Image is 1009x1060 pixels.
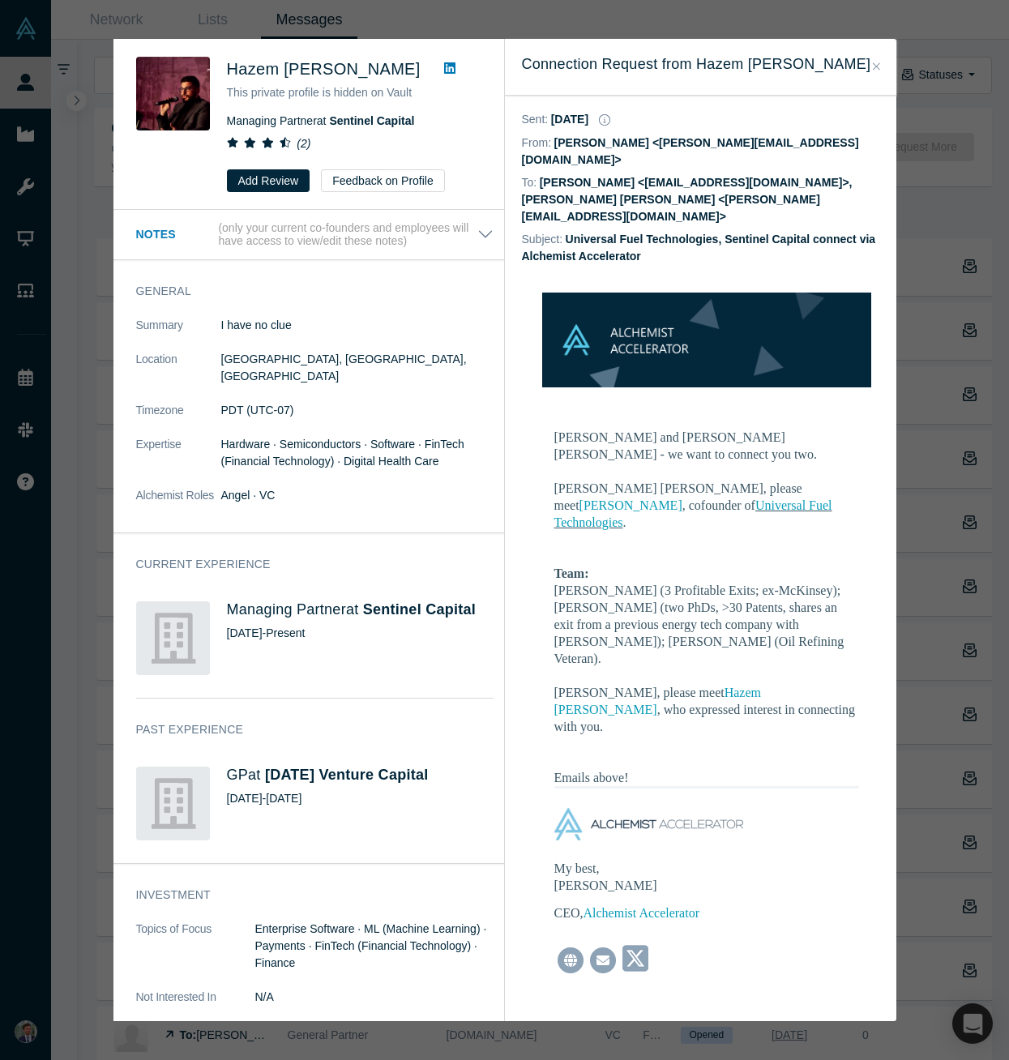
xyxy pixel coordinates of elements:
[136,721,471,738] h3: Past Experience
[227,601,494,619] h4: Managing Partner at
[297,137,310,150] i: ( 2 )
[221,438,464,468] span: Hardware · Semiconductors · Software · FinTech (Financial Technology) · Digital Health Care
[227,114,415,127] span: Managing Partner at
[522,176,853,223] dd: [PERSON_NAME] <[EMAIL_ADDRESS][DOMAIN_NAME]>, [PERSON_NAME] [PERSON_NAME] <[PERSON_NAME][EMAIL_AD...
[136,402,221,436] dt: Timezone
[136,767,210,840] img: 7BC Venture Capital's Logo
[136,226,216,243] h3: Notes
[363,601,476,618] a: Sentinel Capital
[579,498,682,512] a: [PERSON_NAME]
[554,480,859,531] div: [PERSON_NAME] [PERSON_NAME], please meet , cofounder of .
[136,921,255,989] dt: Topics of Focus
[218,221,477,249] p: (only your current co-founders and employees will have access to view/edit these notes)
[136,436,221,487] dt: Expertise
[227,84,481,101] p: This private profile is hidden on Vault
[868,58,885,76] button: Close
[136,317,221,351] dt: Summary
[554,860,763,921] div: My best, [PERSON_NAME]
[554,769,859,786] div: Emails above!
[255,922,487,969] span: Enterprise Software · ML (Machine Learning) · Payments · FinTech (Financial Technology) · Finance
[136,887,471,904] h3: Investment
[542,293,871,387] img: banner-small-topicless.png
[554,429,859,463] div: [PERSON_NAME] and [PERSON_NAME] [PERSON_NAME] - we want to connect you two.
[136,487,221,521] dt: Alchemist Roles
[136,221,494,249] button: Notes (only your current co-founders and employees will have access to view/edit these notes)
[522,174,537,191] dt: To:
[522,136,859,166] dd: [PERSON_NAME] <[PERSON_NAME][EMAIL_ADDRESS][DOMAIN_NAME]>
[554,548,859,667] div: [PERSON_NAME] (3 Profitable Exits; ex-McKinsey); [PERSON_NAME] (two PhDs, >30 Patents, shares an ...
[554,566,589,580] b: Team:
[221,317,494,334] p: I have no clue
[255,989,494,1006] dd: N/A
[136,989,255,1023] dt: Not Interested In
[265,767,429,783] a: [DATE] Venture Capital
[554,684,859,735] div: [PERSON_NAME], please meet , who expressed interest in connecting with you.
[522,233,876,263] dd: Universal Fuel Technologies, Sentinel Capital connect via Alchemist Accelerator
[221,351,494,385] dd: [GEOGRAPHIC_DATA], [GEOGRAPHIC_DATA], [GEOGRAPHIC_DATA]
[221,402,494,419] dd: PDT (UTC-07)
[554,904,763,921] p: CEO,
[321,169,445,192] button: Feedback on Profile
[622,943,648,973] img: twitter-grey.png
[136,283,471,300] h3: General
[136,556,471,573] h3: Current Experience
[551,113,588,126] dd: [DATE]
[522,231,563,248] dt: Subject:
[590,947,616,973] img: mail-grey.png
[221,487,494,504] dd: Angel · VC
[554,686,762,716] a: Hazem [PERSON_NAME]
[522,53,879,75] h3: Connection Request from Hazem [PERSON_NAME]
[522,111,549,128] dt: Sent :
[329,114,414,127] a: Sentinel Capital
[227,60,421,78] span: Hazem [PERSON_NAME]
[136,351,221,402] dt: Location
[227,767,494,784] h4: GP at
[558,947,584,973] img: website-grey.png
[227,169,310,192] button: Add Review
[554,808,743,840] img: alchemist
[227,790,494,807] div: [DATE] - [DATE]
[522,135,552,152] dt: From:
[136,57,210,130] img: Hazem Danny Nakib's Profile Image
[584,906,700,920] a: Alchemist Accelerator
[554,498,832,529] a: Universal Fuel Technologies
[227,625,494,642] div: [DATE] - Present
[136,601,210,675] img: Sentinel Capital's Logo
